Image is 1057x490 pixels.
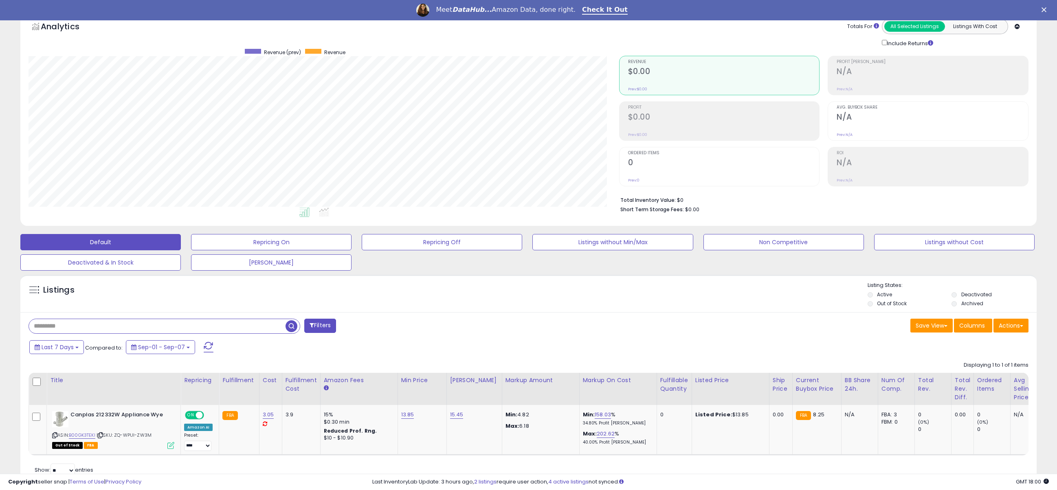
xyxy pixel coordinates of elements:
[877,300,907,307] label: Out of Stock
[416,4,429,17] img: Profile image for Georgie
[184,433,213,451] div: Preset:
[8,478,38,486] strong: Copyright
[324,418,391,426] div: $0.30 min
[964,361,1028,369] div: Displaying 1 to 1 of 1 items
[796,376,838,393] div: Current Buybox Price
[69,432,95,439] a: B00GK3TEKI
[877,291,892,298] label: Active
[450,411,464,419] a: 15.45
[582,6,628,15] a: Check It Out
[184,424,213,431] div: Amazon AI
[918,411,951,418] div: 0
[41,21,95,34] h5: Analytics
[372,478,1049,486] div: Last InventoryLab Update: 3 hours ago, require user action, not synced.
[505,376,576,385] div: Markup Amount
[1014,376,1044,402] div: Avg Selling Price
[961,291,992,298] label: Deactivated
[264,49,301,56] span: Revenue (prev)
[773,411,786,418] div: 0.00
[628,60,820,64] span: Revenue
[1014,411,1041,418] div: N/A
[505,411,573,418] p: 4.82
[660,411,686,418] div: 0
[847,23,879,31] div: Totals For
[961,300,983,307] label: Archived
[52,411,174,448] div: ASIN:
[29,340,84,354] button: Last 7 Days
[884,21,945,32] button: All Selected Listings
[628,151,820,155] span: Ordered Items
[703,234,864,250] button: Non Competitive
[286,411,314,418] div: 3.9
[42,343,74,351] span: Last 7 Days
[628,105,820,110] span: Profit
[583,420,650,426] p: 34.80% Profit [PERSON_NAME]
[628,178,639,183] small: Prev: 0
[474,478,497,486] a: 2 listings
[628,67,820,78] h2: $0.00
[977,411,1010,418] div: 0
[97,432,152,438] span: | SKU: ZQ-WPUI-ZW3M
[595,411,611,419] a: 158.03
[505,422,520,430] strong: Max:
[597,430,615,438] a: 202.62
[620,197,676,203] b: Total Inventory Value:
[954,319,992,332] button: Columns
[203,412,216,419] span: OFF
[43,284,75,296] h5: Listings
[222,411,237,420] small: FBA
[222,376,255,385] div: Fulfillment
[945,21,1005,32] button: Listings With Cost
[837,87,853,92] small: Prev: N/A
[362,234,522,250] button: Repricing Off
[620,206,684,213] b: Short Term Storage Fees:
[876,38,943,48] div: Include Returns
[186,412,196,419] span: ON
[977,376,1007,393] div: Ordered Items
[70,478,104,486] a: Terms of Use
[837,105,1028,110] span: Avg. Buybox Share
[1042,7,1050,12] div: Close
[874,234,1035,250] button: Listings without Cost
[660,376,688,393] div: Fulfillable Quantity
[105,478,141,486] a: Privacy Policy
[286,376,317,393] div: Fulfillment Cost
[583,430,650,445] div: %
[20,234,181,250] button: Default
[837,67,1028,78] h2: N/A
[505,411,518,418] strong: Min:
[191,234,352,250] button: Repricing On
[579,373,657,405] th: The percentage added to the cost of goods (COGS) that forms the calculator for Min & Max prices.
[628,132,647,137] small: Prev: $0.00
[685,206,699,213] span: $0.00
[868,282,1037,289] p: Listing States:
[583,430,597,437] b: Max:
[881,411,908,418] div: FBA: 3
[837,60,1028,64] span: Profit [PERSON_NAME]
[628,112,820,123] h2: $0.00
[8,478,141,486] div: seller snap | |
[837,158,1028,169] h2: N/A
[505,422,573,430] p: 6.18
[837,178,853,183] small: Prev: N/A
[955,376,970,402] div: Total Rev. Diff.
[977,419,989,425] small: (0%)
[881,376,911,393] div: Num of Comp.
[837,151,1028,155] span: ROI
[52,411,68,427] img: 31Ou6QDlWfL._SL40_.jpg
[881,418,908,426] div: FBM: 0
[50,376,177,385] div: Title
[401,411,414,419] a: 13.85
[918,376,948,393] div: Total Rev.
[85,344,123,352] span: Compared to:
[695,411,763,418] div: $13.85
[324,49,345,56] span: Revenue
[20,254,181,271] button: Deactivated & In Stock
[977,426,1010,433] div: 0
[548,478,589,486] a: 4 active listings
[583,411,650,426] div: %
[695,411,732,418] b: Listed Price:
[955,411,967,418] div: 0.00
[845,411,872,418] div: N/A
[263,411,274,419] a: 3.05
